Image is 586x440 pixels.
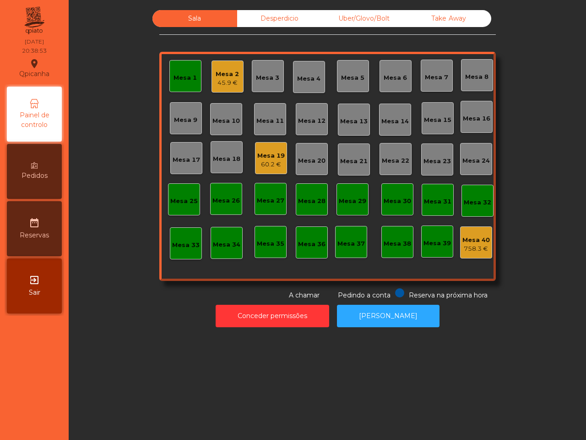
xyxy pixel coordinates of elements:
div: Qpicanha [19,57,49,80]
div: Take Away [407,10,491,27]
div: Mesa 36 [298,240,326,249]
div: Mesa 12 [298,116,326,126]
div: Mesa 18 [213,154,240,164]
div: Mesa 28 [298,197,326,206]
div: Mesa 33 [172,241,200,250]
div: Mesa 34 [213,240,240,249]
span: A chamar [289,291,320,299]
button: Conceder permissões [216,305,329,327]
div: Mesa 3 [256,73,279,82]
div: Mesa 38 [384,239,411,248]
div: Mesa 26 [212,196,240,205]
div: Mesa 37 [337,239,365,248]
i: exit_to_app [29,275,40,286]
span: Pedidos [22,171,48,181]
div: Mesa 19 [257,151,285,160]
div: Sala [152,10,237,27]
img: qpiato [23,5,45,37]
div: Mesa 9 [174,115,197,125]
div: Mesa 17 [173,155,200,165]
span: Painel de controlo [9,110,60,130]
div: Mesa 39 [423,239,451,248]
div: Mesa 27 [257,196,284,205]
div: Mesa 23 [423,157,451,166]
div: Mesa 7 [425,73,448,82]
i: date_range [29,217,40,228]
div: Mesa 24 [462,156,490,165]
div: Mesa 35 [257,239,284,248]
div: Desperdicio [237,10,322,27]
span: Reserva na próxima hora [409,291,488,299]
span: Reservas [20,231,49,240]
span: Sair [29,288,40,297]
div: [DATE] [25,38,44,46]
div: Mesa 22 [382,156,409,165]
div: Mesa 32 [464,198,491,207]
div: Mesa 10 [212,116,240,126]
span: Pedindo a conta [338,291,391,299]
div: Mesa 30 [384,197,411,206]
div: Mesa 31 [424,197,451,206]
div: Mesa 2 [216,70,239,79]
div: Mesa 15 [424,115,451,125]
div: Mesa 40 [462,236,490,245]
div: 758.3 € [462,244,490,253]
div: Mesa 1 [174,73,197,82]
div: Mesa 14 [381,117,409,126]
i: location_on [29,58,40,69]
div: Mesa 5 [341,73,364,82]
div: Mesa 13 [340,117,368,126]
div: Mesa 20 [298,156,326,165]
div: Mesa 16 [463,114,490,123]
div: Mesa 4 [297,74,320,83]
div: Mesa 6 [384,73,407,82]
button: [PERSON_NAME] [337,305,439,327]
div: Uber/Glovo/Bolt [322,10,407,27]
div: 60.2 € [257,160,285,169]
div: Mesa 21 [340,157,368,166]
div: Mesa 11 [256,116,284,126]
div: 45.9 € [216,78,239,88]
div: Mesa 25 [170,197,198,206]
div: Mesa 8 [465,72,488,82]
div: 20:38:53 [22,47,47,55]
div: Mesa 29 [339,197,366,206]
